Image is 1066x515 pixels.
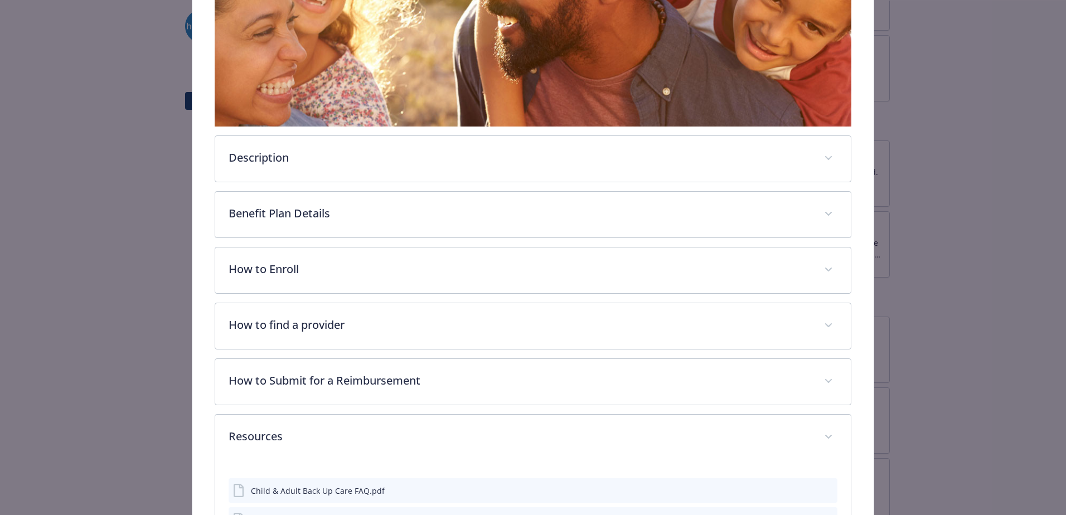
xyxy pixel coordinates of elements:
p: Description [229,149,811,166]
div: Child & Adult Back Up Care FAQ.pdf [251,485,385,497]
button: preview file [823,485,833,497]
div: How to find a provider [215,303,851,349]
p: Resources [229,428,811,445]
p: How to Submit for a Reimbursement [229,372,811,389]
div: Description [215,136,851,182]
div: How to Enroll [215,247,851,293]
p: How to Enroll [229,261,811,278]
button: download file [805,485,814,497]
div: How to Submit for a Reimbursement [215,359,851,405]
p: Benefit Plan Details [229,205,811,222]
div: Resources [215,415,851,460]
p: How to find a provider [229,317,811,333]
div: Benefit Plan Details [215,192,851,237]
